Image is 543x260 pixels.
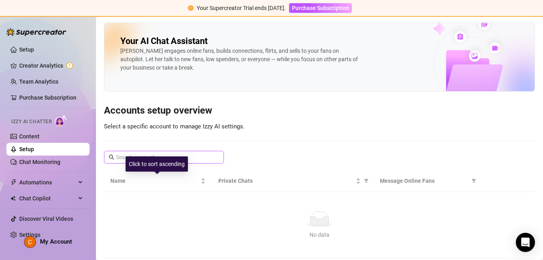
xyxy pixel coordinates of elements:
th: Name [104,170,212,192]
span: exclamation-circle [188,5,194,11]
span: Private Chats [218,176,354,185]
span: Your Supercreator Trial ends [DATE]. [197,5,286,11]
a: Purchase Subscription [289,5,352,11]
span: filter [471,178,476,183]
input: Search account [116,153,213,162]
div: [PERSON_NAME] engages online fans, builds connections, flirts, and sells to your fans on autopilo... [120,47,360,72]
img: ACg8ocKKEmzSXwvr-NpXEDfOM3p7PnK-vkfyCoOLm91d8vIoLLbsIA=s96-c [24,236,36,248]
img: logo-BBDzfeDw.svg [6,28,66,36]
a: Settings [19,232,40,238]
div: No data [114,230,525,239]
span: Select a specific account to manage Izzy AI settings. [104,123,245,130]
span: My Account [40,238,72,245]
a: Chat Monitoring [19,159,60,165]
span: filter [364,178,369,183]
a: Setup [19,46,34,53]
a: Creator Analytics exclamation-circle [19,59,83,72]
button: Purchase Subscription [289,3,352,13]
span: Chat Copilot [19,192,76,205]
a: Content [19,133,40,140]
span: filter [362,175,370,187]
img: Chat Copilot [10,196,16,201]
span: Purchase Subscription [292,5,349,11]
span: Izzy AI Chatter [11,118,52,126]
span: search [109,154,114,160]
div: Click to sort ascending [126,156,188,172]
a: Discover Viral Videos [19,216,73,222]
span: thunderbolt [10,179,17,186]
a: Setup [19,146,34,152]
span: Message Online Fans [380,176,469,185]
a: Team Analytics [19,78,58,85]
img: AI Chatter [55,115,67,126]
h2: Your AI Chat Assistant [120,36,208,47]
span: filter [470,175,478,187]
a: Purchase Subscription [19,94,76,101]
img: ai-chatter-content-library-cLFOSyPT.png [411,10,535,91]
span: Automations [19,176,76,189]
div: Open Intercom Messenger [516,233,535,252]
th: Private Chats [212,170,373,192]
span: Name [110,176,199,185]
h3: Accounts setup overview [104,104,535,117]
